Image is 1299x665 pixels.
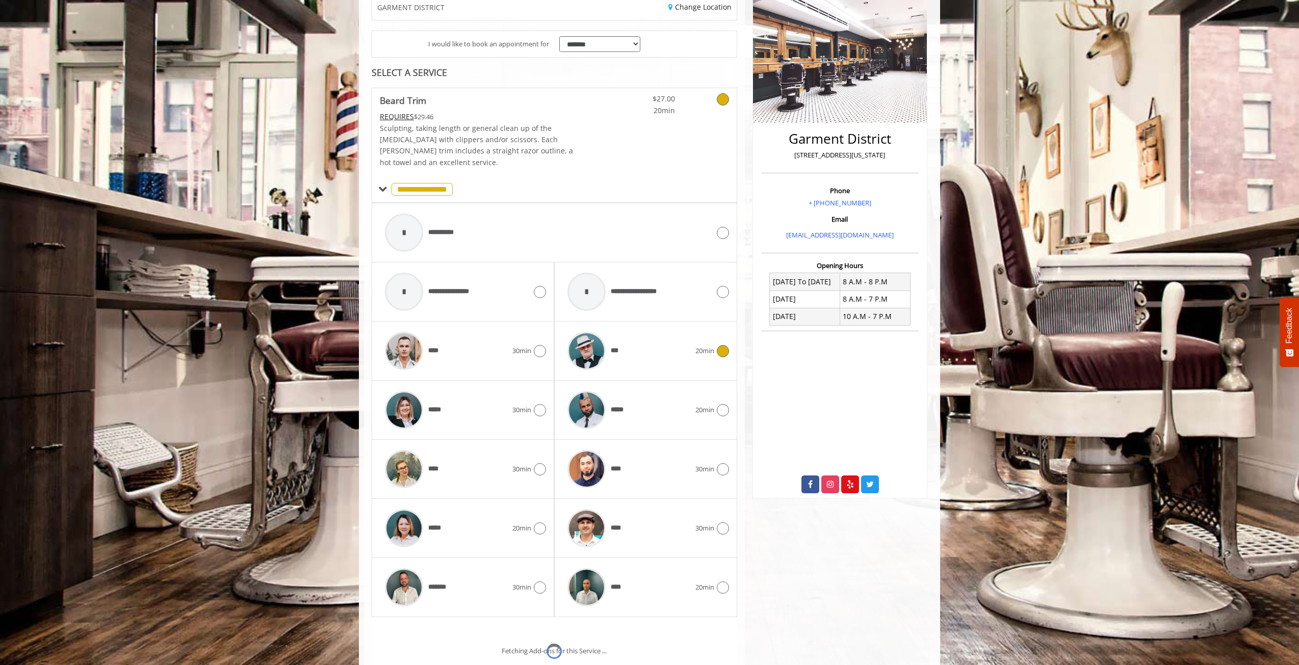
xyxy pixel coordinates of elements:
[512,405,531,415] span: 30min
[770,308,840,325] td: [DATE]
[840,308,910,325] td: 10 A.M - 7 P.M
[695,523,714,534] span: 30min
[380,93,426,108] b: Beard Trim
[764,150,916,161] p: [STREET_ADDRESS][US_STATE]
[428,39,549,49] span: I would like to book an appointment for
[762,262,918,269] h3: Opening Hours
[1280,298,1299,367] button: Feedback - Show survey
[695,464,714,474] span: 30min
[668,2,732,12] a: Change Location
[502,646,607,656] div: Fetching Add-ons for this Service ...
[840,290,910,308] td: 8 A.M - 7 P.M
[380,123,585,169] p: Sculpting, taking length or general clean up of the [MEDICAL_DATA] with clippers and/or scissors....
[695,345,714,356] span: 20min
[695,405,714,415] span: 20min
[615,105,675,116] span: 20min
[809,198,871,207] a: + [PHONE_NUMBER]
[377,4,445,11] span: GARMENT DISTRICT
[372,68,737,77] div: SELECT A SERVICE
[512,464,531,474] span: 30min
[786,230,894,240] a: [EMAIL_ADDRESS][DOMAIN_NAME]
[840,273,910,290] td: 8 A.M - 8 P.M
[764,187,916,194] h3: Phone
[770,273,840,290] td: [DATE] To [DATE]
[512,523,531,534] span: 20min
[695,582,714,593] span: 20min
[512,582,531,593] span: 30min
[615,93,675,104] span: $27.00
[770,290,840,308] td: [DATE]
[764,131,916,146] h2: Garment District
[380,112,414,121] span: This service needs some Advance to be paid before we block your appointment
[380,111,585,122] div: $29.46
[1285,308,1294,343] span: Feedback
[512,345,531,356] span: 30min
[764,216,916,223] h3: Email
